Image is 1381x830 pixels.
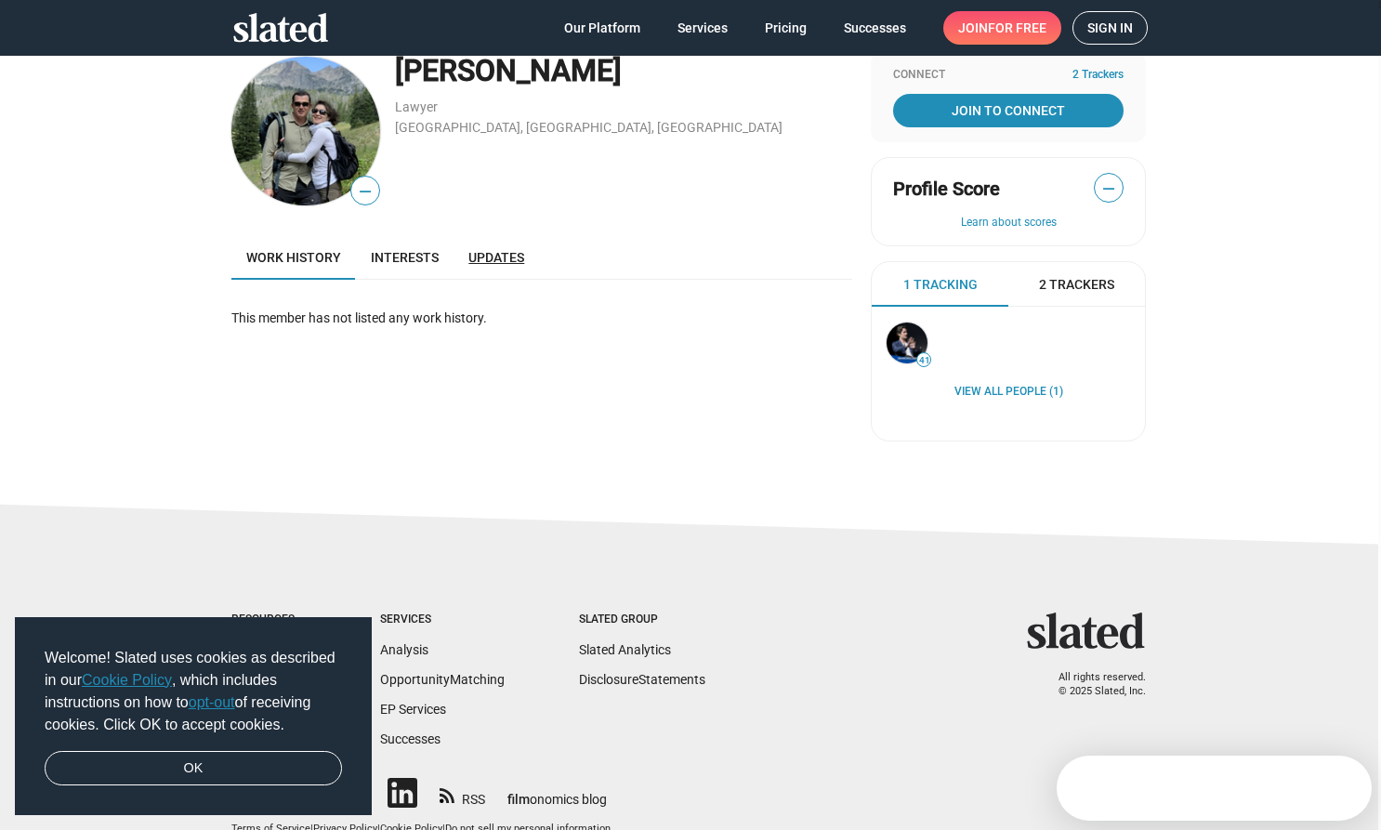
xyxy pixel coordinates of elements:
[549,11,655,45] a: Our Platform
[507,792,530,807] span: film
[765,11,807,45] span: Pricing
[954,385,1063,400] a: View all People (1)
[440,780,485,809] a: RSS
[1318,767,1362,811] iframe: Intercom live chat
[454,235,539,280] a: Updates
[468,250,524,265] span: Updates
[395,99,438,114] a: Lawyer
[371,250,439,265] span: Interests
[356,235,454,280] a: Interests
[395,120,783,135] a: [GEOGRAPHIC_DATA], [GEOGRAPHIC_DATA], [GEOGRAPHIC_DATA]
[395,51,852,91] div: [PERSON_NAME]
[893,68,1124,83] div: Connect
[380,613,505,627] div: Services
[15,617,372,816] div: cookieconsent
[677,11,728,45] span: Services
[1095,177,1123,201] span: —
[1057,756,1372,821] iframe: Intercom live chat discovery launcher
[897,94,1120,127] span: Join To Connect
[579,642,671,657] a: Slated Analytics
[1072,11,1148,45] a: Sign in
[917,355,930,366] span: 41
[507,776,607,809] a: filmonomics blog
[750,11,822,45] a: Pricing
[958,11,1046,45] span: Join
[893,94,1124,127] a: Join To Connect
[231,613,306,627] div: Resources
[1039,671,1146,698] p: All rights reserved. © 2025 Slated, Inc.
[231,57,380,205] img: Michael de Broglio
[189,694,235,710] a: opt-out
[579,613,705,627] div: Slated Group
[988,11,1046,45] span: for free
[893,216,1124,231] button: Learn about scores
[231,310,852,327] div: This member has not listed any work history.
[380,731,441,746] a: Successes
[1087,12,1133,44] span: Sign in
[943,11,1061,45] a: Joinfor free
[829,11,921,45] a: Successes
[903,276,978,294] span: 1 Tracking
[893,177,1000,202] span: Profile Score
[1039,276,1114,294] span: 2 Trackers
[579,672,705,687] a: DisclosureStatements
[1072,68,1124,83] span: 2 Trackers
[380,702,446,717] a: EP Services
[231,235,356,280] a: Work history
[844,11,906,45] span: Successes
[564,11,640,45] span: Our Platform
[82,672,172,688] a: Cookie Policy
[45,751,342,786] a: dismiss cookie message
[351,179,379,204] span: —
[246,250,341,265] span: Work history
[45,647,342,736] span: Welcome! Slated uses cookies as described in our , which includes instructions on how to of recei...
[663,11,743,45] a: Services
[380,672,505,687] a: OpportunityMatching
[887,323,927,363] img: Stephan Paternot
[380,642,428,657] a: Analysis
